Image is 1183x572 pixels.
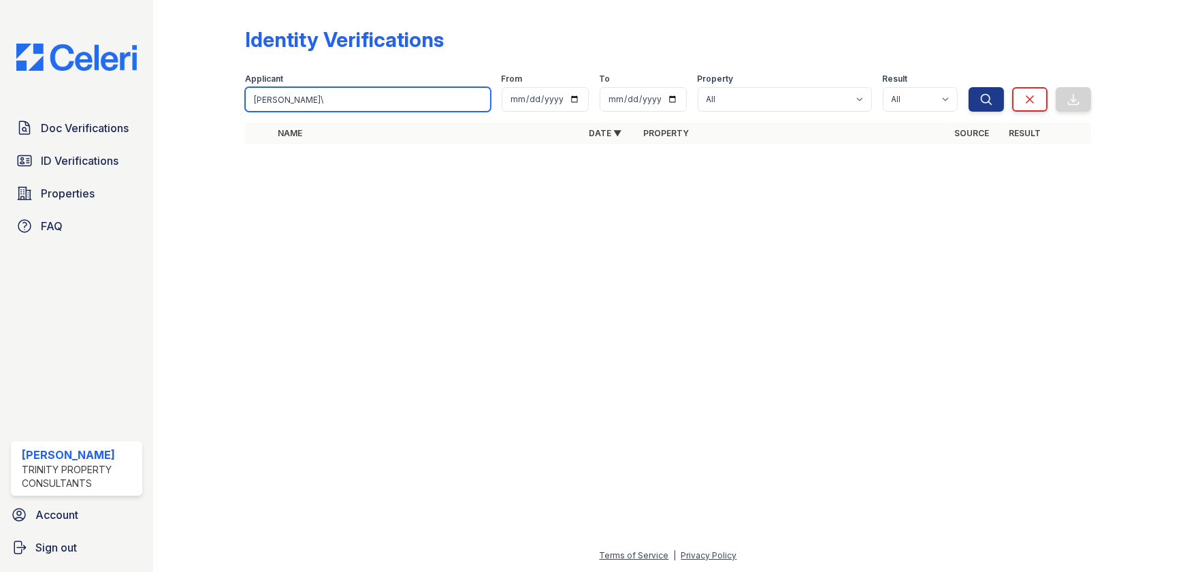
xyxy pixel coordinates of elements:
[11,212,142,240] a: FAQ
[589,128,621,138] a: Date ▼
[11,180,142,207] a: Properties
[278,128,302,138] a: Name
[599,550,668,560] a: Terms of Service
[883,74,908,84] label: Result
[41,185,95,202] span: Properties
[5,534,148,561] a: Sign out
[11,114,142,142] a: Doc Verifications
[1009,128,1041,138] a: Result
[22,447,137,463] div: [PERSON_NAME]
[681,550,736,560] a: Privacy Policy
[35,507,78,523] span: Account
[41,218,63,234] span: FAQ
[35,539,77,556] span: Sign out
[955,128,990,138] a: Source
[245,74,283,84] label: Applicant
[698,74,734,84] label: Property
[643,128,689,138] a: Property
[41,120,129,136] span: Doc Verifications
[600,74,611,84] label: To
[11,147,142,174] a: ID Verifications
[245,87,490,112] input: Search by name or phone number
[41,153,118,169] span: ID Verifications
[5,501,148,528] a: Account
[245,27,444,52] div: Identity Verifications
[673,550,676,560] div: |
[502,74,523,84] label: From
[22,463,137,490] div: Trinity Property Consultants
[5,44,148,71] img: CE_Logo_Blue-a8612792a0a2168367f1c8372b55b34899dd931a85d93a1a3d3e32e68fde9ad4.png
